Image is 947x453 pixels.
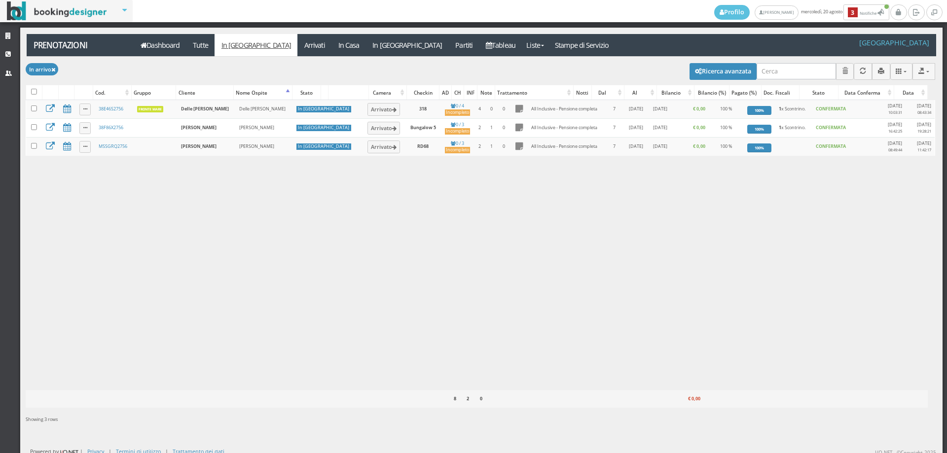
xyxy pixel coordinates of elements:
td: [PERSON_NAME] [236,138,292,156]
b: RD68 [417,143,429,149]
td: 100 % [709,138,743,156]
div: AD [439,86,451,100]
input: Cerca [757,63,836,79]
button: Export [912,63,935,79]
td: [DATE] [906,100,935,119]
b: CONFERMATA [816,124,846,131]
b: 0 [480,395,482,402]
div: Dal [592,86,624,100]
a: In [GEOGRAPHIC_DATA] [215,34,297,56]
td: 0 [497,138,510,156]
a: Tutte [186,34,215,56]
td: 1 [485,138,497,156]
b: CONFERMATA [816,105,846,112]
button: Aggiorna [854,63,872,79]
div: Incompleto [445,128,470,135]
div: Bilancio [657,86,694,100]
td: [DATE] [623,138,649,156]
a: 0 / 3Incompleto [445,140,470,153]
b: CONFERMATA [816,143,846,149]
div: Cliente [176,86,233,100]
td: [DATE] [851,119,906,138]
td: 0 [485,100,497,119]
a: Partiti [449,34,479,56]
td: 7 [606,100,623,119]
a: Dashboard [134,34,186,56]
span: Showing 3 rows [26,416,58,422]
button: Arrivato [367,140,401,153]
td: [DATE] [851,100,906,119]
td: 7 [606,119,623,138]
span: mercoledì, 20 agosto [714,4,890,20]
td: All Inclusive - Pensione completa [528,138,606,156]
a: In [GEOGRAPHIC_DATA] [366,34,449,56]
a: [PERSON_NAME] [755,5,799,20]
img: BookingDesigner.com [7,1,107,21]
a: 0 / 4Incompleto [445,103,470,116]
td: x Scontrino. [775,119,811,138]
a: Liste [522,34,548,56]
b: [PERSON_NAME] [181,143,217,149]
td: [DATE] [649,119,671,138]
div: Nome Ospite [234,86,292,100]
div: € 0,00 [664,393,702,406]
td: Delle [PERSON_NAME] [236,100,292,119]
b: € 0,00 [693,105,705,112]
b: 318 [419,105,427,112]
div: In [GEOGRAPHIC_DATA] [296,143,352,150]
a: In Casa [331,34,366,56]
small: 08:43:34 [917,110,931,115]
div: Bilancio (%) [694,86,728,100]
button: 3Notifiche [843,4,889,20]
td: [PERSON_NAME] [236,119,292,138]
td: All Inclusive - Pensione completa [528,119,606,138]
td: [DATE] [906,119,935,138]
button: Arrivato [367,122,401,135]
td: [DATE] [649,138,671,156]
div: Trattamento [495,86,573,100]
button: Arrivato [367,103,401,116]
h4: [GEOGRAPHIC_DATA] [859,38,929,47]
div: In [GEOGRAPHIC_DATA] [296,125,352,131]
div: CH [452,86,464,100]
b: Bungalow 5 [410,124,436,131]
div: Cod. [93,86,131,100]
a: Stampe di Servizio [548,34,616,56]
small: 19:28:21 [917,129,931,134]
b: 2 [467,395,469,402]
td: 0 [497,100,510,119]
button: Ricerca avanzata [690,63,757,80]
div: Notti [574,86,591,100]
td: 2 [473,138,486,156]
div: Incompleto [445,109,470,116]
td: [DATE] [851,138,906,156]
a: Prenotazioni [27,34,129,56]
a: MSSGRQ2756 [99,143,127,149]
div: Doc. Fiscali [762,86,799,100]
div: Al [624,86,656,100]
td: All Inclusive - Pensione completa [528,100,606,119]
a: 38E46S2756 [99,105,123,112]
a: 38F86X2756 [99,124,123,131]
div: In [GEOGRAPHIC_DATA] [296,106,352,112]
div: Stato [800,86,838,100]
small: 10:03:31 [888,110,902,115]
button: In arrivo [26,63,58,75]
div: Checkin [407,86,439,100]
a: Tableau [479,34,522,56]
div: Incompleto [445,147,470,153]
div: 100% [747,106,772,115]
b: Delle [PERSON_NAME] [181,105,229,112]
td: 1 [485,119,497,138]
a: Profilo [714,5,750,20]
div: Data Conferma [838,86,894,100]
b: 8 [454,395,456,402]
small: 16:42:25 [888,129,902,134]
a: Arrivati [297,34,331,56]
td: 100 % [709,100,743,119]
div: Stato [292,86,321,100]
b: 3 [848,7,858,18]
div: 100% [747,125,772,134]
td: x Scontrino. [775,100,811,119]
div: INF [464,86,477,100]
